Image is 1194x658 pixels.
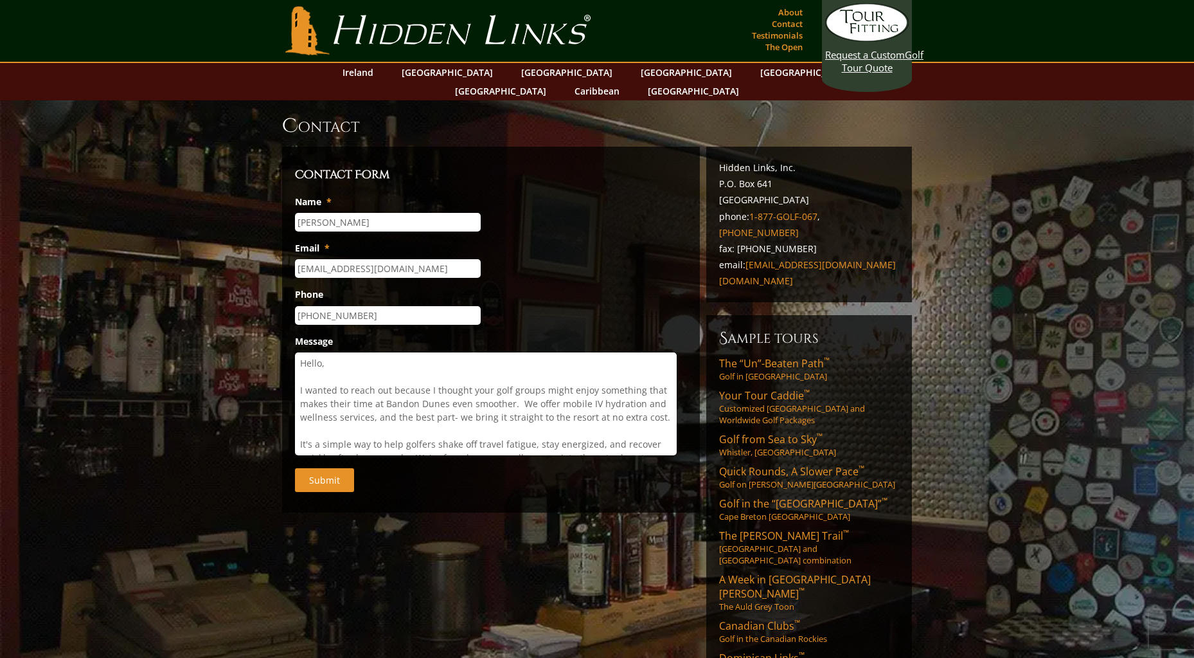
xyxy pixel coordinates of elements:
input: Submit [295,468,354,492]
a: Ireland [336,63,380,82]
a: [GEOGRAPHIC_DATA] [515,63,619,82]
a: [GEOGRAPHIC_DATA] [395,63,499,82]
a: Caribbean [568,82,626,100]
a: [GEOGRAPHIC_DATA] [449,82,553,100]
sup: ™ [799,585,805,596]
span: Request a Custom [825,48,905,61]
sup: ™ [794,617,800,628]
a: [GEOGRAPHIC_DATA] [754,63,858,82]
a: A Week in [GEOGRAPHIC_DATA][PERSON_NAME]™The Auld Grey Toon [719,572,899,612]
span: Golf from Sea to Sky [719,432,823,446]
label: Name [295,196,332,208]
span: Quick Rounds, A Slower Pace [719,464,864,479]
a: [DOMAIN_NAME] [719,275,793,287]
span: Canadian Clubs [719,619,800,633]
a: The [PERSON_NAME] Trail™[GEOGRAPHIC_DATA] and [GEOGRAPHIC_DATA] combination [719,529,899,566]
a: Golf from Sea to Sky™Whistler, [GEOGRAPHIC_DATA] [719,432,899,458]
a: Request a CustomGolf Tour Quote [825,3,909,74]
a: The “Un”-Beaten Path™Golf in [GEOGRAPHIC_DATA] [719,356,899,382]
a: Testimonials [749,26,806,44]
sup: ™ [882,495,887,506]
a: Contact [769,15,806,33]
a: [GEOGRAPHIC_DATA] [634,63,738,82]
span: The “Un”-Beaten Path [719,356,830,370]
a: Quick Rounds, A Slower Pace™Golf on [PERSON_NAME][GEOGRAPHIC_DATA] [719,464,899,490]
span: A Week in [GEOGRAPHIC_DATA][PERSON_NAME] [719,572,871,601]
sup: ™ [817,431,823,442]
a: [GEOGRAPHIC_DATA] [641,82,745,100]
h6: Sample Tours [719,328,899,349]
span: The [PERSON_NAME] Trail [719,529,849,543]
a: 1-877-GOLF-067 [749,210,817,223]
a: Golf in the “[GEOGRAPHIC_DATA]”™Cape Breton [GEOGRAPHIC_DATA] [719,497,899,522]
label: Message [295,336,333,347]
sup: ™ [843,527,849,538]
span: Your Tour Caddie [719,388,810,403]
span: Golf in the “[GEOGRAPHIC_DATA]” [719,497,887,511]
sup: ™ [859,463,864,474]
sup: ™ [804,387,810,398]
sup: ™ [824,355,830,366]
label: Email [295,242,330,254]
a: [EMAIL_ADDRESS][DOMAIN_NAME] [745,259,896,271]
a: The Open [762,38,806,56]
a: Canadian Clubs™Golf in the Canadian Rockies [719,619,899,644]
h3: Contact Form [295,166,687,184]
a: About [775,3,806,21]
h1: Contact [282,113,912,139]
a: [PHONE_NUMBER] [719,226,799,239]
p: Hidden Links, Inc. P.O. Box 641 [GEOGRAPHIC_DATA] phone: , fax: [PHONE_NUMBER] email: [719,160,899,289]
label: Phone [295,289,323,300]
a: Your Tour Caddie™Customized [GEOGRAPHIC_DATA] and Worldwide Golf Packages [719,388,899,426]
